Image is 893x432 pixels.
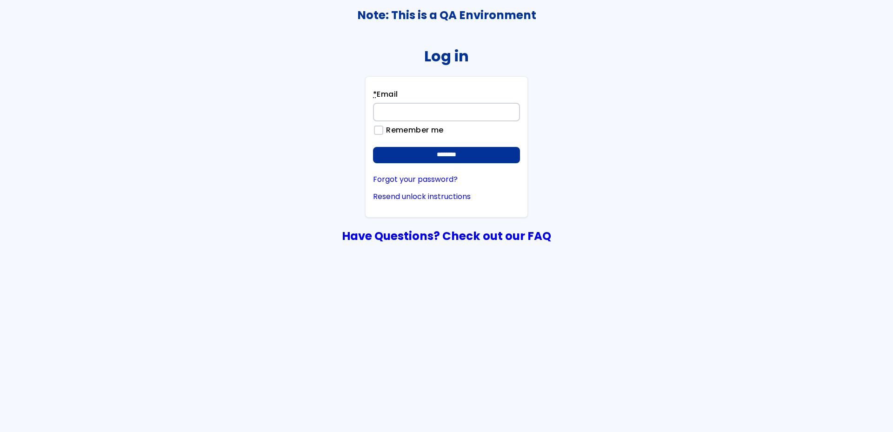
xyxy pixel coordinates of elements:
h3: Note: This is a QA Environment [0,9,893,22]
a: Forgot your password? [373,175,520,184]
label: Email [373,89,398,103]
abbr: required [373,89,377,100]
h2: Log in [424,47,469,65]
a: Have Questions? Check out our FAQ [342,228,551,244]
label: Remember me [381,126,443,134]
a: Resend unlock instructions [373,193,520,201]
